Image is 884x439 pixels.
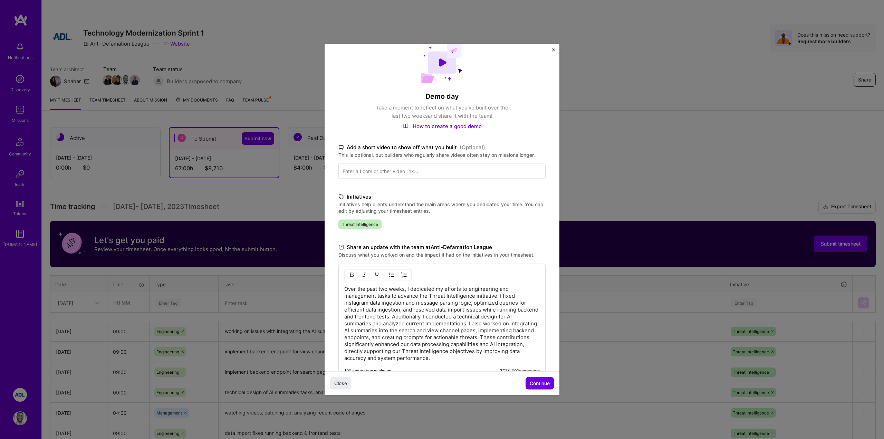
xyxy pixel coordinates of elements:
[338,192,546,201] label: Initiatives
[338,243,344,251] i: icon DocumentBlack
[552,48,555,55] button: Close
[338,143,546,151] label: Add a short video to show off what you built
[460,143,485,151] span: (Optional)
[389,272,394,277] img: UL
[526,377,554,390] button: Continue
[338,143,344,151] i: icon TvBlack
[373,103,511,120] p: Take a moment to reflect on what you've built over the last two weeks and share it with the team!
[403,123,409,129] img: How to create a good demo
[338,151,546,158] label: This is optional, but builders who regularly share videos often stay on missions longer.
[401,272,407,277] img: OL
[338,92,546,101] h4: Demo day
[344,285,540,361] p: Over the past two weeks, I dedicated my efforts to engineering and management tasks to advance th...
[338,193,344,201] i: icon TagBlack
[338,243,546,251] label: Share an update with the team at Anti-Defamation League
[338,251,546,258] label: Discuss what you worked on and the impact it had on the initiatives in your timesheet.
[344,368,391,373] div: 100 characters minimum
[530,380,550,387] span: Continue
[421,41,463,83] img: Demo day
[338,201,546,214] label: Initiatives help clients understand the main areas where you dedicated your time. You can edit by...
[403,123,482,129] a: How to create a good demo
[334,380,347,387] span: Close
[374,272,379,277] img: Underline
[338,219,382,229] span: Threat Intelligence
[362,272,367,277] img: Italic
[349,272,355,277] img: Bold
[338,163,546,179] input: Enter a Loom or other video link...
[330,377,351,390] button: Close
[500,368,540,373] div: 773 / 1,000 characters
